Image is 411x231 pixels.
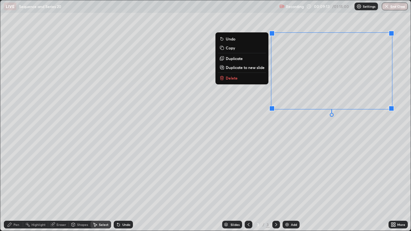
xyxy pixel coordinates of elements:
[19,4,61,9] p: Sequence and Series 20
[356,4,362,9] img: class-settings-icons
[231,223,240,226] div: Slides
[57,223,66,226] div: Eraser
[218,55,266,62] button: Duplicate
[218,64,266,71] button: Duplicate to new slide
[218,35,266,43] button: Undo
[13,223,19,226] div: Pen
[218,74,266,82] button: Delete
[6,4,14,9] p: LIVE
[226,45,235,50] p: Copy
[266,222,270,227] div: 3
[286,4,304,9] p: Recording
[226,75,238,81] p: Delete
[284,222,290,227] img: add-slide-button
[218,44,266,52] button: Copy
[226,65,265,70] p: Duplicate to new slide
[384,4,389,9] img: end-class-cross
[226,36,235,41] p: Undo
[263,223,265,227] div: /
[226,56,243,61] p: Duplicate
[279,4,284,9] img: recording.375f2c34.svg
[363,5,375,8] p: Settings
[77,223,88,226] div: Shapes
[291,223,297,226] div: Add
[255,223,261,227] div: 3
[31,223,46,226] div: Highlight
[397,223,405,226] div: More
[99,223,109,226] div: Select
[382,3,408,10] button: End Class
[122,223,130,226] div: Undo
